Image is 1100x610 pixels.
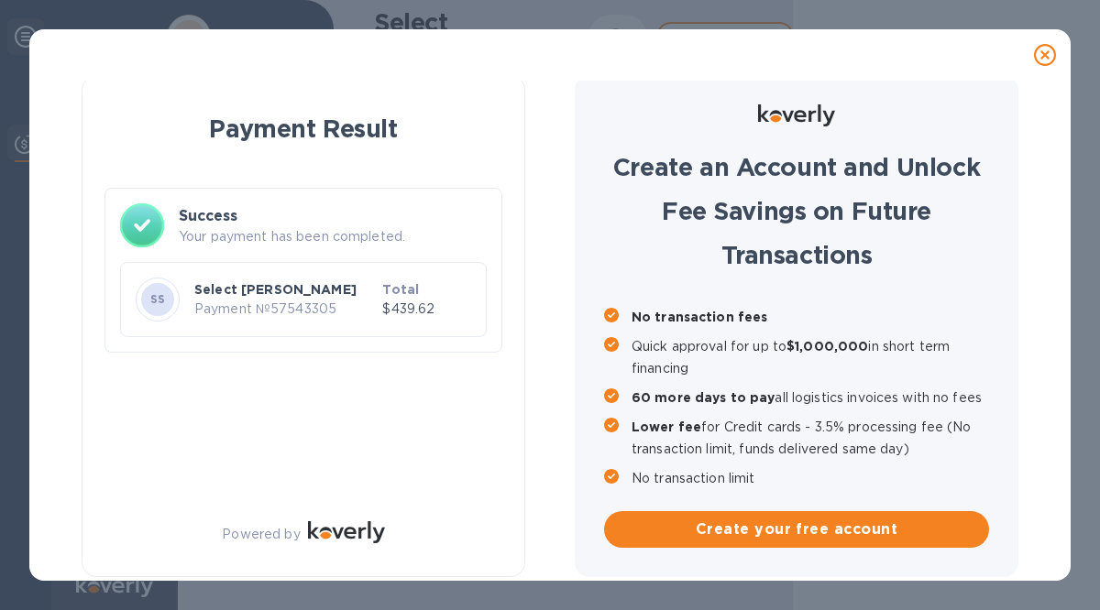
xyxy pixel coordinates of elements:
b: 60 more days to pay [632,390,775,405]
p: Quick approval for up to in short term financing [632,335,989,379]
p: $439.62 [382,300,471,319]
h1: Create an Account and Unlock Fee Savings on Future Transactions [604,145,989,277]
p: No transaction limit [632,467,989,489]
img: Logo [308,521,385,543]
button: Create your free account [604,511,989,548]
b: Total [382,282,419,297]
p: for Credit cards - 3.5% processing fee (No transaction limit, funds delivered same day) [632,416,989,460]
b: SS [150,292,166,306]
p: Powered by [222,525,300,544]
b: Lower fee [632,419,701,434]
b: $1,000,000 [786,339,868,354]
p: Your payment has been completed. [179,227,487,246]
p: all logistics invoices with no fees [632,387,989,408]
b: No transaction fees [632,310,768,324]
img: Logo [758,104,835,126]
span: Create your free account [619,518,974,540]
h3: Success [179,205,487,227]
p: Payment № 57543305 [194,300,376,319]
h1: Payment Result [112,105,495,151]
p: Select [PERSON_NAME] [194,280,376,299]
